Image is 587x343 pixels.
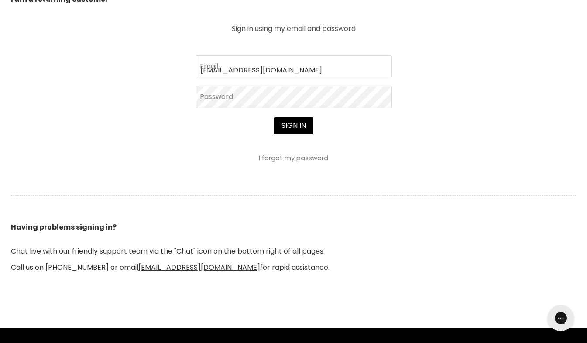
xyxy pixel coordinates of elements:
b: Having problems signing in? [11,222,117,232]
p: Sign in using my email and password [196,25,392,32]
button: Sign in [274,117,313,134]
a: [EMAIL_ADDRESS][DOMAIN_NAME] [138,262,260,272]
iframe: Gorgias live chat messenger [543,302,578,334]
a: I forgot my password [259,153,328,162]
